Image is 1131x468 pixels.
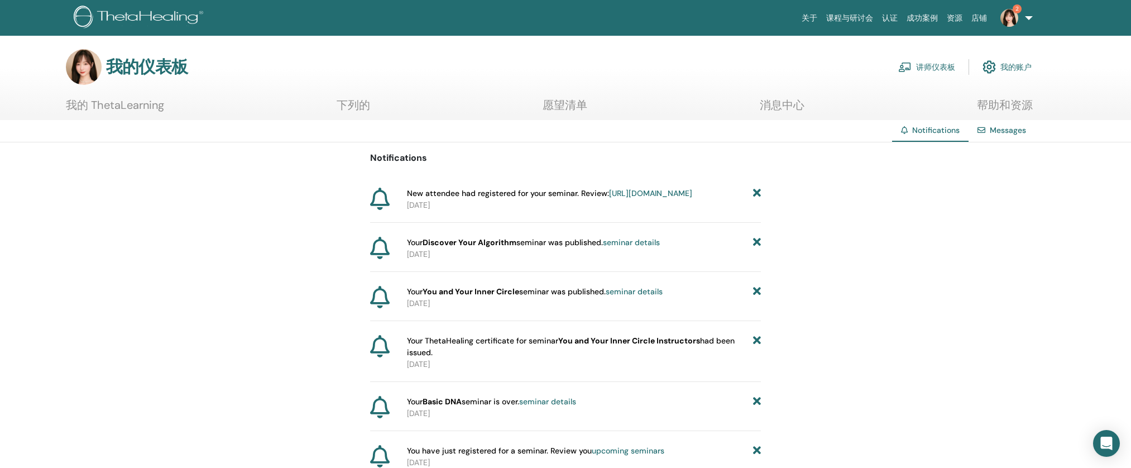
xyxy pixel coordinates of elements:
[947,13,962,22] font: 资源
[882,13,898,22] font: 认证
[337,98,370,120] a: 下列的
[898,55,955,79] a: 讲师仪表板
[407,188,692,199] span: New attendee had registered for your seminar. Review:
[558,336,700,346] b: You and Your Inner Circle Instructors
[907,13,938,22] font: 成功案例
[1093,430,1120,457] div: Open Intercom Messenger
[1015,5,1019,12] font: 2
[407,335,753,359] span: Your ThetaHealing certificate for seminar had been issued.
[898,62,912,72] img: chalkboard-teacher.svg
[370,151,761,165] p: Notifications
[66,49,102,85] img: default.jpg
[407,237,660,249] span: Your seminar was published.
[423,286,519,297] strong: You and Your Inner Circle
[760,98,804,120] a: 消息中心
[603,237,660,247] a: seminar details
[66,98,164,120] a: 我的 ThetaLearning
[592,446,664,456] a: upcoming seminars
[802,13,817,22] font: 关于
[407,408,761,419] p: [DATE]
[977,98,1033,120] a: 帮助和资源
[990,125,1026,135] a: Messages
[74,6,207,31] img: logo.png
[407,286,663,298] span: Your seminar was published.
[337,98,370,112] font: 下列的
[543,98,587,112] font: 愿望清单
[797,8,822,28] a: 关于
[826,13,873,22] font: 课程与研讨会
[878,8,902,28] a: 认证
[967,8,991,28] a: 店铺
[942,8,967,28] a: 资源
[66,98,164,112] font: 我的 ThetaLearning
[983,55,1032,79] a: 我的账户
[822,8,878,28] a: 课程与研讨会
[407,199,761,211] p: [DATE]
[423,397,462,407] strong: Basic DNA
[1000,9,1018,27] img: default.jpg
[916,63,955,73] font: 讲师仪表板
[902,8,942,28] a: 成功案例
[519,397,576,407] a: seminar details
[760,98,804,112] font: 消息中心
[407,298,761,309] p: [DATE]
[407,249,761,260] p: [DATE]
[423,237,516,247] strong: Discover Your Algorithm
[106,56,188,78] font: 我的仪表板
[983,58,996,77] img: cog.svg
[971,13,987,22] font: 店铺
[606,286,663,297] a: seminar details
[407,445,664,457] span: You have just registered for a seminar. Review you
[977,98,1033,112] font: 帮助和资源
[407,359,761,370] p: [DATE]
[543,98,587,120] a: 愿望清单
[407,396,576,408] span: Your seminar is over.
[609,188,692,198] a: [URL][DOMAIN_NAME]
[912,125,960,135] span: Notifications
[1000,63,1032,73] font: 我的账户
